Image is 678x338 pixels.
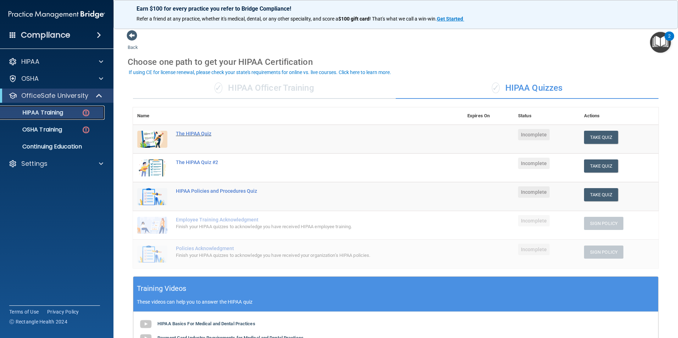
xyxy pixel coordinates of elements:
p: Continuing Education [5,143,101,150]
th: Name [133,107,172,125]
span: Incomplete [518,129,550,140]
a: Get Started [437,16,464,22]
div: Choose one path to get your HIPAA Certification [128,52,664,72]
span: ✓ [492,83,500,93]
img: danger-circle.6113f641.png [82,108,90,117]
button: Take Quiz [584,188,618,201]
p: OfficeSafe University [21,91,88,100]
div: If using CE for license renewal, please check your state's requirements for online vs. live cours... [129,70,391,75]
div: Employee Training Acknowledgment [176,217,428,222]
a: HIPAA [9,57,103,66]
a: Back [128,36,138,50]
h4: Compliance [21,30,70,40]
button: Open Resource Center, 2 new notifications [650,32,671,53]
img: danger-circle.6113f641.png [82,125,90,134]
b: HIPAA Basics For Medical and Dental Practices [157,321,255,326]
div: The HIPAA Quiz #2 [176,159,428,165]
a: Terms of Use [9,308,39,315]
div: HIPAA Quizzes [396,78,658,99]
span: ! That's what we call a win-win. [369,16,437,22]
img: gray_youtube_icon.38fcd6cc.png [139,317,153,331]
button: Take Quiz [584,159,618,173]
p: HIPAA [21,57,39,66]
p: Earn $100 for every practice you refer to Bridge Compliance! [137,5,655,12]
div: The HIPAA Quiz [176,131,428,136]
div: Policies Acknowledgment [176,246,428,251]
a: OfficeSafe University [9,91,103,100]
span: Refer a friend at any practice, whether it's medical, dental, or any other speciality, and score a [137,16,338,22]
h5: Training Videos [137,282,187,295]
p: Settings [21,159,48,168]
a: OSHA [9,74,103,83]
div: 2 [668,36,671,45]
img: PMB logo [9,7,105,22]
a: Privacy Policy [47,308,79,315]
button: Sign Policy [584,217,623,230]
a: Settings [9,159,103,168]
p: HIPAA Training [5,109,63,116]
span: Incomplete [518,186,550,198]
th: Expires On [463,107,514,125]
span: Incomplete [518,158,550,169]
button: If using CE for license renewal, please check your state's requirements for online vs. live cours... [128,69,392,76]
p: OSHA Training [5,126,62,133]
p: These videos can help you to answer the HIPAA quiz [137,299,655,305]
th: Actions [580,107,658,125]
th: Status [514,107,580,125]
span: Incomplete [518,215,550,226]
span: Ⓒ Rectangle Health 2024 [9,318,67,325]
strong: Get Started [437,16,463,22]
button: Sign Policy [584,246,623,259]
div: Finish your HIPAA quizzes to acknowledge you have received your organization’s HIPAA policies. [176,251,428,260]
span: Incomplete [518,244,550,255]
button: Take Quiz [584,131,618,144]
div: Finish your HIPAA quizzes to acknowledge you have received HIPAA employee training. [176,222,428,231]
div: HIPAA Policies and Procedures Quiz [176,188,428,194]
strong: $100 gift card [338,16,369,22]
p: OSHA [21,74,39,83]
div: HIPAA Officer Training [133,78,396,99]
span: ✓ [215,83,222,93]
